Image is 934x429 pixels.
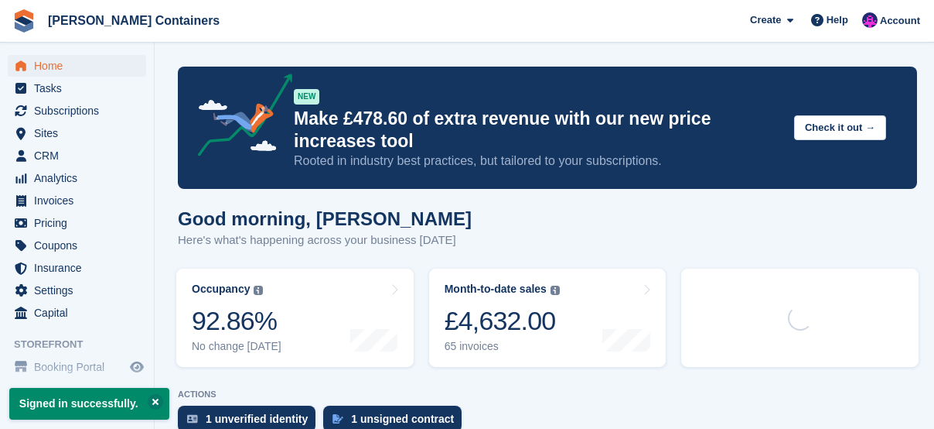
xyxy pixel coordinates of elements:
span: Capital [34,302,127,324]
a: menu [8,212,146,234]
span: Create [750,12,781,28]
a: [PERSON_NAME] Containers [42,8,226,33]
a: menu [8,302,146,324]
a: Month-to-date sales £4,632.00 65 invoices [429,269,666,367]
div: 1 unsigned contract [351,413,454,425]
a: menu [8,257,146,279]
a: menu [8,100,146,122]
span: Account [880,13,920,29]
span: Booking Portal [34,356,127,378]
a: Occupancy 92.86% No change [DATE] [176,269,414,367]
div: £4,632.00 [445,305,560,337]
a: menu [8,235,146,256]
span: Help [827,12,848,28]
img: stora-icon-8386f47178a22dfd0bd8f6a31ec36ba5ce8667c1dd55bd0f319d3a0aa187defe.svg [12,9,36,33]
span: Settings [34,280,127,301]
div: Occupancy [192,283,250,296]
div: No change [DATE] [192,340,281,353]
div: Month-to-date sales [445,283,547,296]
img: icon-info-grey-7440780725fd019a000dd9b08b2336e03edf1995a4989e88bcd33f0948082b44.svg [551,286,560,295]
a: menu [8,145,146,166]
p: Signed in successfully. [9,388,169,420]
img: Claire Wilson [862,12,878,28]
a: menu [8,55,146,77]
div: 1 unverified identity [206,413,308,425]
a: menu [8,122,146,144]
span: Subscriptions [34,100,127,122]
a: menu [8,356,146,378]
p: ACTIONS [178,390,917,400]
a: menu [8,190,146,211]
img: verify_identity-adf6edd0f0f0b5bbfe63781bf79b02c33cf7c696d77639b501bdc392416b5a36.svg [187,414,198,424]
span: Storefront [14,337,154,352]
a: Preview store [128,358,146,376]
button: Check it out → [794,115,886,141]
span: CRM [34,145,127,166]
span: Sites [34,122,127,144]
p: Make £478.60 of extra revenue with our new price increases tool [294,108,782,153]
div: 92.86% [192,305,281,337]
h1: Good morning, [PERSON_NAME] [178,208,472,229]
span: Coupons [34,235,127,256]
p: Here's what's happening across your business [DATE] [178,232,472,249]
span: Tasks [34,77,127,99]
a: menu [8,77,146,99]
span: Home [34,55,127,77]
span: Invoices [34,190,127,211]
img: icon-info-grey-7440780725fd019a000dd9b08b2336e03edf1995a4989e88bcd33f0948082b44.svg [254,286,263,295]
img: price-adjustments-announcement-icon-8257ccfd72463d97f412b2fc003d46551f7dbcb40ab6d574587a9cd5c0d94... [185,74,293,162]
img: contract_signature_icon-13c848040528278c33f63329250d36e43548de30e8caae1d1a13099fd9432cc5.svg [332,414,343,424]
div: 65 invoices [445,340,560,353]
span: Insurance [34,257,127,279]
span: Pricing [34,212,127,234]
p: Rooted in industry best practices, but tailored to your subscriptions. [294,153,782,170]
a: menu [8,280,146,301]
span: Analytics [34,167,127,189]
div: NEW [294,89,319,105]
a: menu [8,167,146,189]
